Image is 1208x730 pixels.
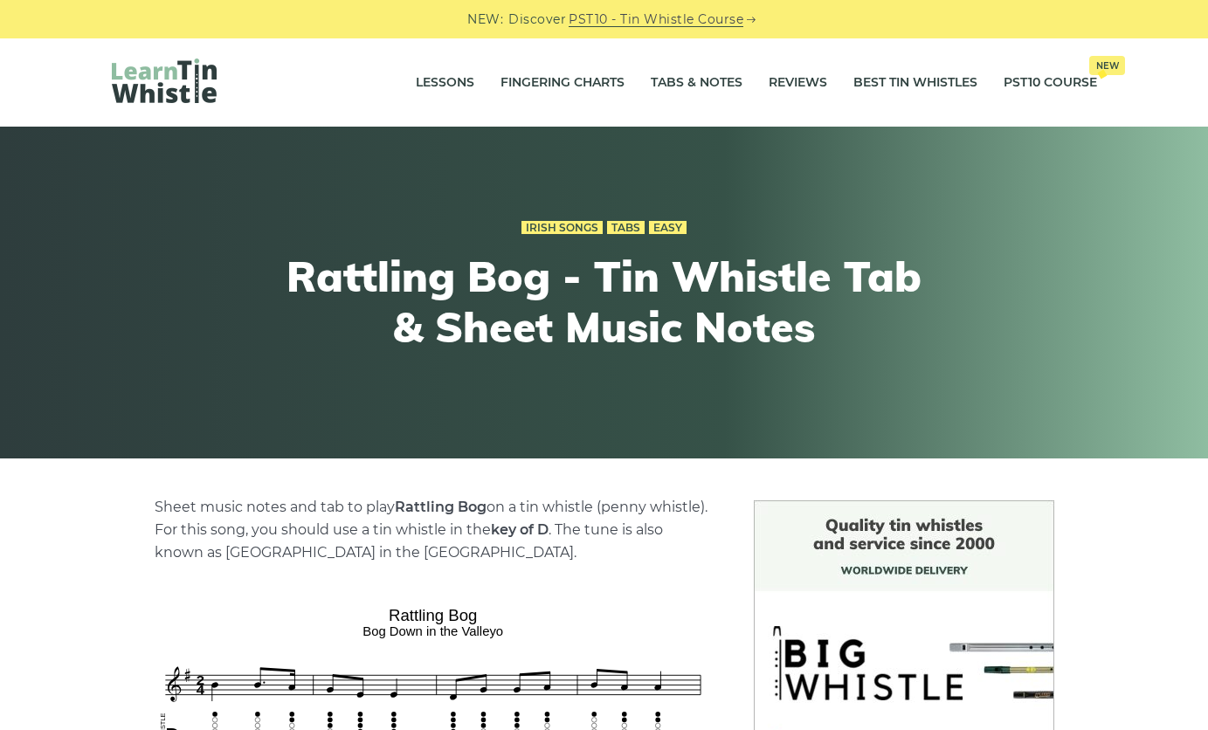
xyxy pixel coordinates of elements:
a: Tabs [607,221,645,235]
a: Irish Songs [521,221,603,235]
a: Best Tin Whistles [853,61,977,105]
a: Fingering Charts [500,61,625,105]
strong: key of D [491,521,549,538]
a: Reviews [769,61,827,105]
a: PST10 CourseNew [1004,61,1097,105]
p: Sheet music notes and tab to play on a tin whistle (penny whistle). For this song, you should use... [155,496,712,564]
a: Easy [649,221,687,235]
span: New [1089,56,1125,75]
a: Lessons [416,61,474,105]
h1: Rattling Bog - Tin Whistle Tab & Sheet Music Notes [283,251,926,352]
strong: Rattling Bog [395,499,487,515]
img: LearnTinWhistle.com [112,59,217,103]
a: Tabs & Notes [651,61,742,105]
